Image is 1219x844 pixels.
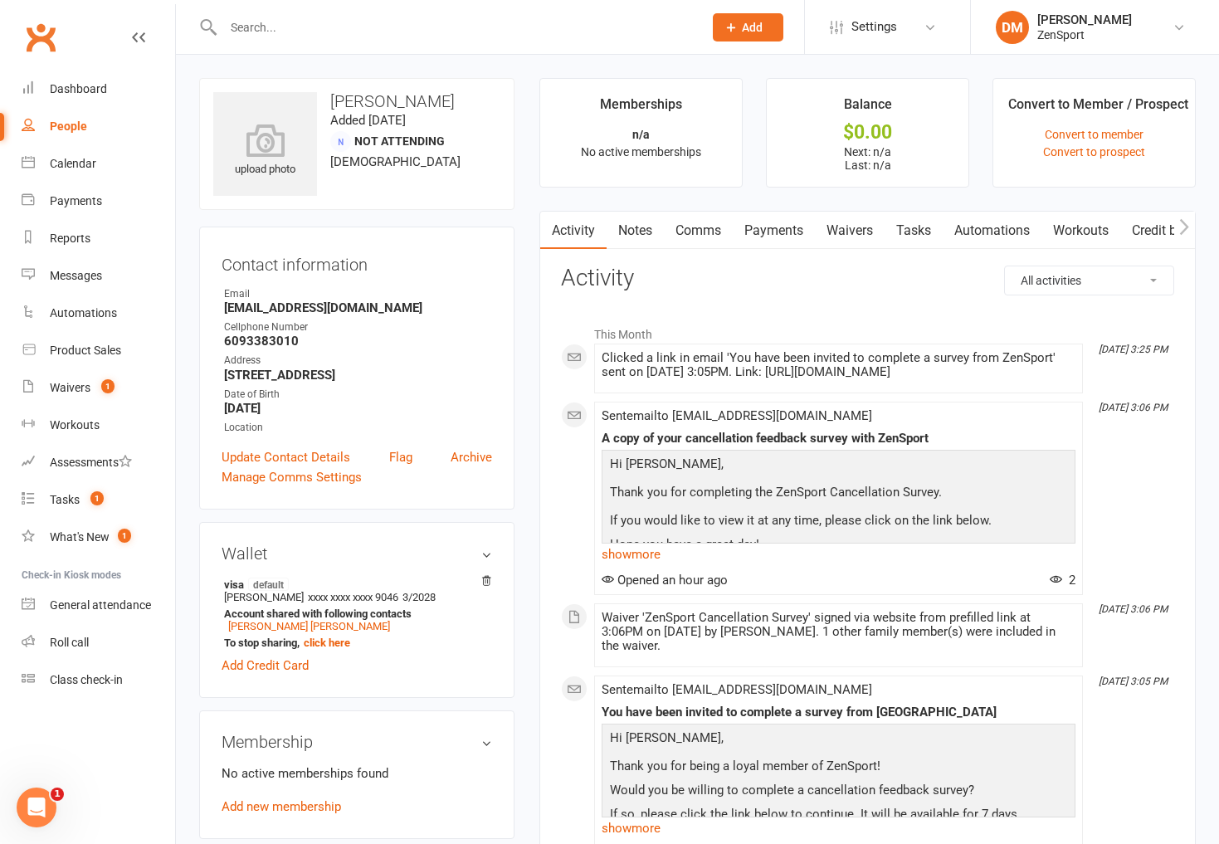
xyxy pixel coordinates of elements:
[50,598,151,612] div: General attendance
[782,145,953,172] p: Next: n/a Last: n/a
[224,578,484,591] strong: visa
[602,408,872,423] span: Sent email to [EMAIL_ADDRESS][DOMAIN_NAME]
[22,108,175,145] a: People
[602,682,872,697] span: Sent email to [EMAIL_ADDRESS][DOMAIN_NAME]
[1037,27,1132,42] div: ZenSport
[50,636,89,649] div: Roll call
[402,591,436,603] span: 3/2028
[330,154,461,169] span: [DEMOGRAPHIC_DATA]
[885,212,943,250] a: Tasks
[222,467,362,487] a: Manage Comms Settings
[304,637,350,649] a: click here
[451,447,492,467] a: Archive
[1043,145,1145,159] a: Convert to prospect
[50,418,100,432] div: Workouts
[561,266,1174,291] h3: Activity
[50,673,123,686] div: Class check-in
[602,432,1075,446] div: A copy of your cancellation feedback survey with ZenSport
[224,401,492,416] strong: [DATE]
[1037,12,1132,27] div: [PERSON_NAME]
[782,124,953,141] div: $0.00
[330,113,406,128] time: Added [DATE]
[90,491,104,505] span: 1
[50,456,132,469] div: Assessments
[50,493,80,506] div: Tasks
[22,145,175,183] a: Calendar
[228,620,390,632] a: [PERSON_NAME] [PERSON_NAME]
[22,519,175,556] a: What's New1
[540,212,607,250] a: Activity
[224,286,492,302] div: Email
[606,756,1071,780] p: Thank you for being a loyal member of ZenSport!
[606,804,1071,828] p: If so, please click the link below to continue. It will be available for 7 days.
[606,510,1071,534] p: If you would like to view it at any time, please click on the link below.
[815,212,885,250] a: Waivers
[224,300,492,315] strong: [EMAIL_ADDRESS][DOMAIN_NAME]
[602,817,1075,840] a: show more
[22,332,175,369] a: Product Sales
[1041,212,1120,250] a: Workouts
[222,733,492,751] h3: Membership
[118,529,131,543] span: 1
[742,21,763,34] span: Add
[602,573,728,588] span: Opened an hour ago
[50,232,90,245] div: Reports
[50,269,102,282] div: Messages
[1050,573,1075,588] span: 2
[22,587,175,624] a: General attendance kiosk mode
[606,482,1071,506] p: Thank you for completing the ZenSport Cancellation Survey.
[943,212,1041,250] a: Automations
[222,656,309,676] a: Add Credit Card
[50,344,121,357] div: Product Sales
[600,94,682,124] div: Memberships
[632,128,650,141] strong: n/a
[1008,94,1188,124] div: Convert to Member / Prospect
[224,320,492,335] div: Cellphone Number
[602,543,1075,566] a: show more
[50,194,102,207] div: Payments
[222,575,492,651] li: [PERSON_NAME]
[22,71,175,108] a: Dashboard
[664,212,733,250] a: Comms
[224,368,492,383] strong: [STREET_ADDRESS]
[1099,402,1168,413] i: [DATE] 3:06 PM
[101,379,115,393] span: 1
[50,120,87,133] div: People
[20,17,61,58] a: Clubworx
[733,212,815,250] a: Payments
[606,454,1071,478] p: Hi [PERSON_NAME],
[851,8,897,46] span: Settings
[22,183,175,220] a: Payments
[22,444,175,481] a: Assessments
[22,369,175,407] a: Waivers 1
[606,728,1071,752] p: Hi [PERSON_NAME],
[602,351,1075,379] div: Clicked a link in email 'You have been invited to complete a survey from ZenSport' sent on [DATE]...
[561,317,1174,344] li: This Month
[224,607,484,620] strong: Account shared with following contacts
[248,578,289,591] span: default
[222,249,492,274] h3: Contact information
[844,94,892,124] div: Balance
[602,611,1075,653] div: Waiver 'ZenSport Cancellation Survey' signed via website from prefilled link at 3:06PM on [DATE] ...
[22,624,175,661] a: Roll call
[1099,603,1168,615] i: [DATE] 3:06 PM
[224,387,492,402] div: Date of Birth
[218,16,691,39] input: Search...
[213,124,317,178] div: upload photo
[1045,128,1143,141] a: Convert to member
[354,134,445,148] span: Not Attending
[22,295,175,332] a: Automations
[308,591,398,603] span: xxxx xxxx xxxx 9046
[222,544,492,563] h3: Wallet
[606,534,1071,559] p: Hope you have a great day!
[22,220,175,257] a: Reports
[222,764,492,783] p: No active memberships found
[224,353,492,368] div: Address
[713,13,783,41] button: Add
[51,788,64,801] span: 1
[222,799,341,814] a: Add new membership
[602,705,1075,720] div: You have been invited to complete a survey from [GEOGRAPHIC_DATA]
[22,481,175,519] a: Tasks 1
[22,661,175,699] a: Class kiosk mode
[389,447,412,467] a: Flag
